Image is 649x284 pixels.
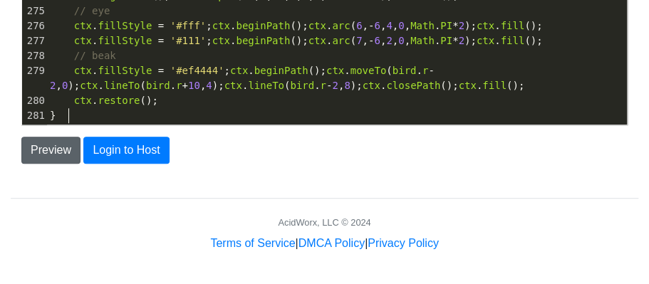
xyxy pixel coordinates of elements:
span: fillStyle [98,20,152,31]
span: ctx [230,65,248,76]
span: bird [290,80,314,91]
span: ctx [326,65,344,76]
span: - [368,20,374,31]
span: + [182,80,188,91]
span: ctx [477,20,494,31]
div: | | [210,235,438,252]
span: '#ef4444' [170,65,224,76]
span: lineTo [104,80,140,91]
span: arc [332,35,350,46]
span: ctx [212,35,230,46]
span: beginPath [236,20,290,31]
span: - [368,35,374,46]
span: ctx [308,35,326,46]
span: 6 [356,20,362,31]
span: r [320,80,326,91]
div: 278 [22,48,47,63]
span: ctx [74,35,92,46]
span: 0 [62,80,68,91]
span: ctx [458,80,476,91]
span: ctx [477,35,494,46]
span: 0 [398,35,404,46]
span: bird [146,80,170,91]
span: PI [440,35,452,46]
span: ctx [74,65,92,76]
span: . ; . (); . ( . , ); . ( . , ); . ( . , ); . (); . (); [50,65,524,91]
div: 277 [22,33,47,48]
span: 7 [356,35,362,46]
button: Preview [21,137,81,164]
span: fill [482,80,507,91]
span: = [158,20,164,31]
span: ctx [80,80,98,91]
div: 276 [22,19,47,33]
div: AcidWorx, LLC © 2024 [278,216,370,229]
span: 2 [458,35,464,46]
span: 2 [386,35,392,46]
span: '#fff' [170,20,207,31]
span: r [176,80,182,91]
span: arc [332,20,350,31]
span: ctx [363,80,380,91]
span: bird [393,65,417,76]
span: } [50,110,56,121]
span: beginPath [254,65,308,76]
a: DMCA Policy [298,237,365,249]
span: 10 [188,80,200,91]
span: closePath [386,80,440,91]
span: fillStyle [98,65,152,76]
span: 0 [398,20,404,31]
span: lineTo [248,80,284,91]
span: 6 [374,20,380,31]
span: ctx [212,20,230,31]
span: - [326,80,332,91]
a: Privacy Policy [368,237,439,249]
span: // beak [74,50,116,61]
div: 275 [22,4,47,19]
a: Terms of Service [210,237,295,249]
span: fill [500,20,524,31]
span: restore [98,95,140,106]
span: // eye [74,5,110,16]
div: 281 [22,108,47,123]
span: 4 [206,80,212,91]
button: Login to Host [83,137,169,164]
span: 2 [50,80,56,91]
span: moveTo [351,65,387,76]
div: 279 [22,63,47,78]
span: - [428,65,434,76]
span: ctx [74,95,92,106]
span: PI [440,20,452,31]
span: '#111' [170,35,207,46]
span: = [158,65,164,76]
div: 280 [22,93,47,108]
span: . ; . (); . ( , , , , . ); . (); [50,35,543,46]
span: Math [410,35,435,46]
span: ctx [74,20,92,31]
span: 8 [344,80,350,91]
span: = [158,35,164,46]
span: r [422,65,428,76]
span: . ; . (); . ( , , , , . ); . (); [50,20,543,31]
span: 6 [374,35,380,46]
span: beginPath [236,35,290,46]
span: 4 [386,20,392,31]
span: fill [500,35,524,46]
span: Math [410,20,435,31]
span: ctx [308,20,326,31]
span: ctx [224,80,242,91]
span: . (); [50,95,158,106]
span: 2 [332,80,338,91]
span: 2 [458,20,464,31]
span: fillStyle [98,35,152,46]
